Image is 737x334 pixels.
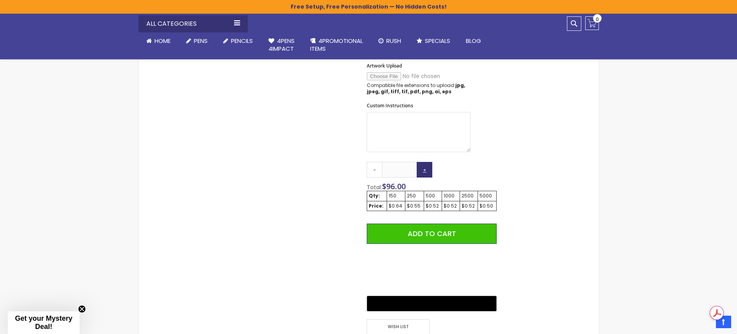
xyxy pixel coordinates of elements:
[458,32,489,50] a: Blog
[389,203,403,209] div: $0.64
[409,32,458,50] a: Specials
[585,16,599,30] a: 0
[417,162,432,178] a: +
[369,192,380,199] strong: Qty:
[268,37,295,53] span: 4Pens 4impact
[367,224,496,244] button: Add to Cart
[407,203,422,209] div: $0.55
[386,37,401,45] span: Rush
[215,32,261,50] a: Pencils
[479,193,494,199] div: 5000
[367,162,382,178] a: -
[302,32,371,58] a: 4PROMOTIONALITEMS
[389,193,403,199] div: 150
[673,313,737,334] iframe: Google Customer Reviews
[310,37,363,53] span: 4PROMOTIONAL ITEMS
[367,296,496,311] button: Buy with GPay
[371,32,409,50] a: Rush
[462,203,476,209] div: $0.52
[15,314,72,330] span: Get your Mystery Deal!
[139,15,248,32] div: All Categories
[178,32,215,50] a: Pens
[444,193,458,199] div: 1000
[425,37,450,45] span: Specials
[367,183,382,191] span: Total:
[78,305,86,313] button: Close teaser
[382,181,406,192] span: $
[367,102,413,109] span: Custom Instructions
[367,82,465,95] strong: jpg, jpeg, gif, tiff, tif, pdf, png, ai, eps
[367,82,471,95] p: Compatible file extensions to upload:
[462,193,476,199] div: 2500
[407,193,422,199] div: 250
[479,203,494,209] div: $0.50
[426,203,440,209] div: $0.52
[444,203,458,209] div: $0.52
[155,37,170,45] span: Home
[367,62,402,69] span: Artwork Upload
[261,32,302,58] a: 4Pens4impact
[367,250,496,290] iframe: PayPal
[8,311,80,334] div: Get your Mystery Deal!Close teaser
[369,203,384,209] strong: Price:
[408,229,456,238] span: Add to Cart
[194,37,208,45] span: Pens
[386,181,406,192] span: 96.00
[426,193,440,199] div: 500
[466,37,481,45] span: Blog
[139,32,178,50] a: Home
[596,16,599,23] span: 0
[231,37,253,45] span: Pencils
